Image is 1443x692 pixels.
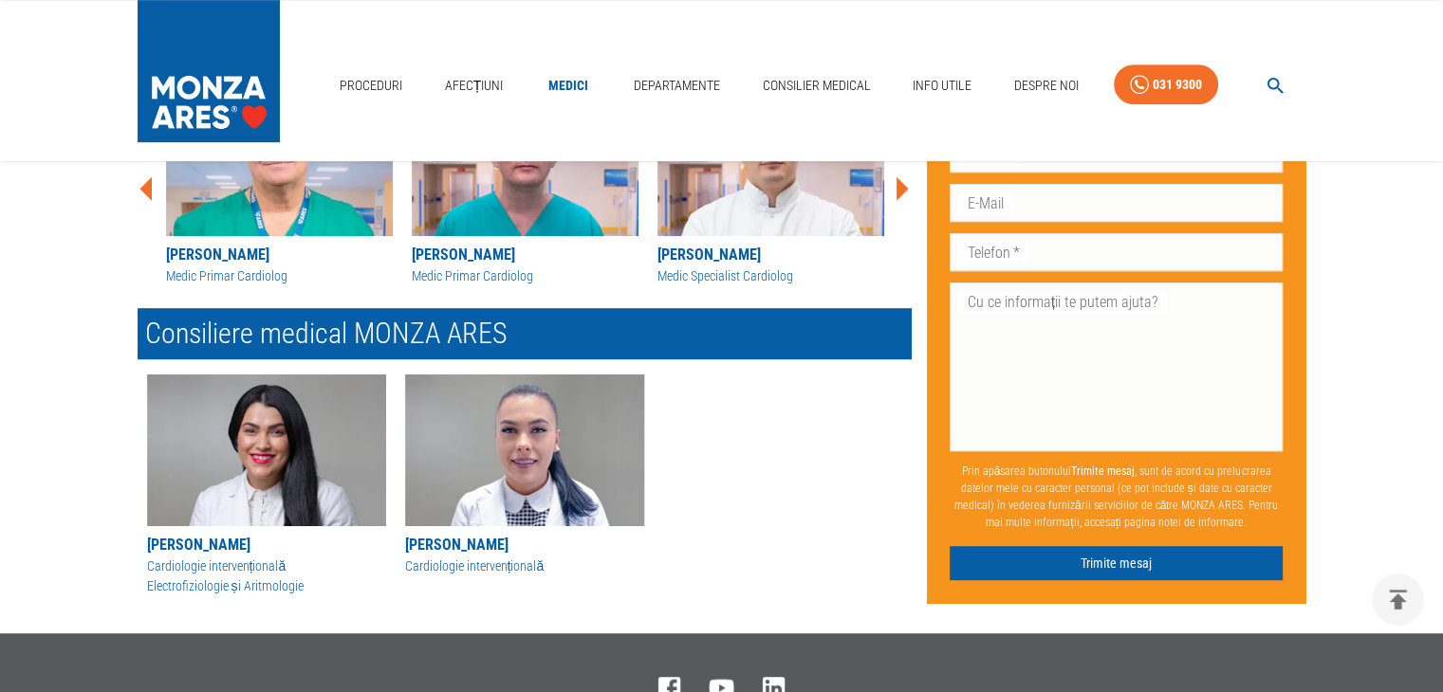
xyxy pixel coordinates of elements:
[405,556,644,576] p: Cardiologie intervențională
[905,66,979,105] a: Info Utile
[626,66,728,105] a: Departamente
[1153,73,1202,97] div: 031 9300
[412,244,638,266] div: [PERSON_NAME]
[657,266,884,286] div: Medic Specialist Cardiolog
[950,546,1284,581] button: Trimite mesaj
[950,455,1284,538] p: Prin apăsarea butonului , sunt de acord cu prelucrarea datelor mele cu caracter personal (ce pot ...
[147,374,386,596] button: [PERSON_NAME]Cardiologie intervenționalăElectrofiziologie și Aritmologie
[657,244,884,266] div: [PERSON_NAME]
[147,534,386,556] div: [PERSON_NAME]
[538,66,599,105] a: Medici
[166,244,393,266] div: [PERSON_NAME]
[405,374,644,576] button: [PERSON_NAME]Cardiologie intervențională
[166,84,393,286] a: [PERSON_NAME]Medic Primar Cardiolog
[412,84,638,286] a: [PERSON_NAME]Medic Primar Cardiolog
[412,266,638,286] div: Medic Primar Cardiolog
[754,66,878,105] a: Consilier Medical
[1114,64,1218,105] a: 031 9300
[657,84,884,286] a: [PERSON_NAME]Medic Specialist Cardiolog
[437,66,511,105] a: Afecțiuni
[138,308,912,359] h2: Consiliere medical MONZA ARES
[1071,464,1135,478] b: Trimite mesaj
[1372,574,1424,626] button: delete
[147,556,386,576] p: Cardiologie intervențională
[332,66,410,105] a: Proceduri
[147,576,386,596] p: Electrofiziologie și Aritmologie
[1007,66,1086,105] a: Despre Noi
[166,266,393,286] div: Medic Primar Cardiolog
[405,534,644,556] div: [PERSON_NAME]
[405,374,644,526] img: Alexandra Giurgiu
[147,374,386,526] img: Roxana Giurgiu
